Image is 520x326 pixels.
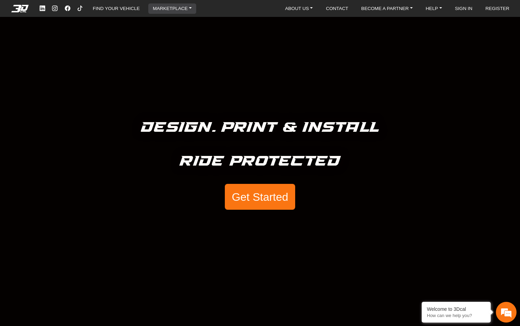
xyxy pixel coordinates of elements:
div: Chat with us now [46,36,126,45]
a: REGISTER [483,3,512,14]
a: MARKETPLACE [150,3,194,14]
a: FIND YOUR VEHICLE [90,3,142,14]
div: Navigation go back [8,36,18,46]
button: Get Started [225,184,295,210]
div: Articles [89,204,131,225]
a: HELP [423,3,445,14]
a: ABOUT US [282,3,316,14]
a: CONTACT [323,3,351,14]
h5: Ride Protected [180,150,341,173]
a: BECOME A PARTNER [359,3,416,14]
div: FAQs [46,204,89,225]
div: Welcome to 3Dcal [427,306,486,312]
p: How can we help you? [427,313,486,318]
span: Conversation [3,216,46,221]
h5: Design. Print & Install [141,116,379,139]
div: Minimize live chat window [113,3,130,20]
span: We're online! [40,81,95,147]
textarea: Type your message and hit 'Enter' [3,180,131,204]
a: SIGN IN [452,3,475,14]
